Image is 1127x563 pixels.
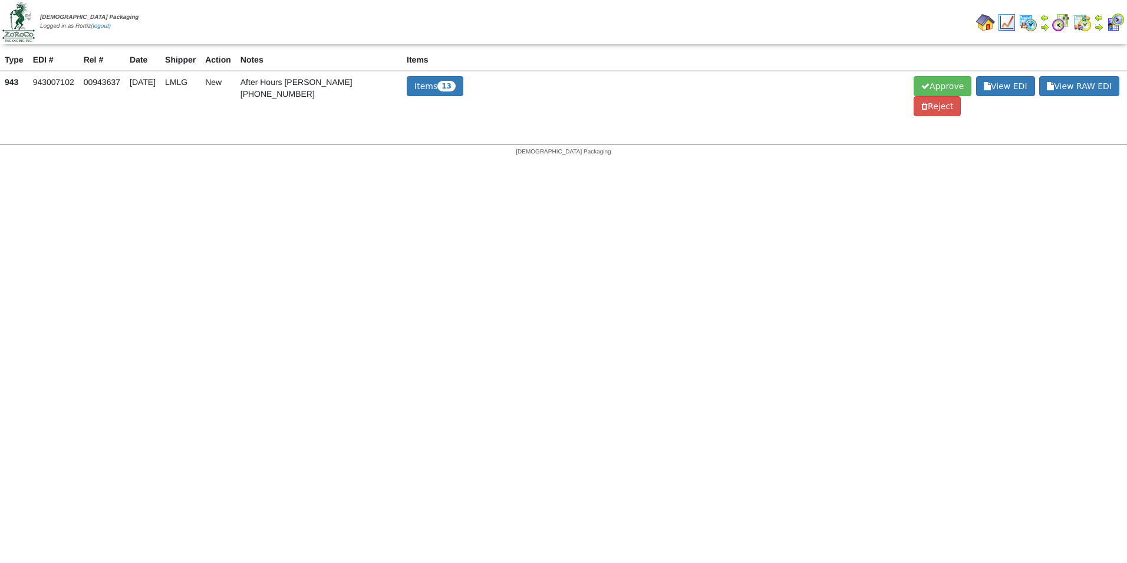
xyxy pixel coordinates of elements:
[976,13,995,32] img: home.gif
[1073,13,1092,32] img: calendarinout.gif
[997,13,1016,32] img: line_graph.gif
[91,23,111,30] a: (logout)
[1039,76,1119,96] span: View RAW EDI
[1106,13,1125,32] img: calendarcustomer.gif
[1019,13,1037,32] img: calendarprod.gif
[160,49,200,71] th: Shipper
[200,49,236,71] th: Action
[125,49,160,71] th: Date
[437,81,456,91] span: 13
[976,76,1034,96] span: View EDI
[1094,22,1103,32] img: arrowright.gif
[28,49,79,71] th: EDI #
[914,76,971,96] span: Approve
[160,71,200,121] td: LMLG
[1040,13,1049,22] img: arrowleft.gif
[5,77,18,87] strong: 943
[236,49,402,71] th: Notes
[236,71,402,121] td: After Hours [PERSON_NAME] [PHONE_NUMBER]
[125,71,160,121] td: [DATE]
[407,76,463,96] button: Items13
[402,49,909,71] th: Items
[914,96,961,116] span: Reject
[200,71,236,121] td: New
[79,49,125,71] th: Rel #
[40,14,139,29] span: Logged in as Rortiz
[1094,13,1103,22] img: arrowleft.gif
[40,14,139,21] span: [DEMOGRAPHIC_DATA] Packaging
[1052,13,1070,32] img: calendarblend.gif
[516,149,611,155] span: [DEMOGRAPHIC_DATA] Packaging
[2,2,35,42] img: zoroco-logo-small.webp
[79,71,125,121] td: 00943637
[1040,22,1049,32] img: arrowright.gif
[28,71,79,121] td: 943007102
